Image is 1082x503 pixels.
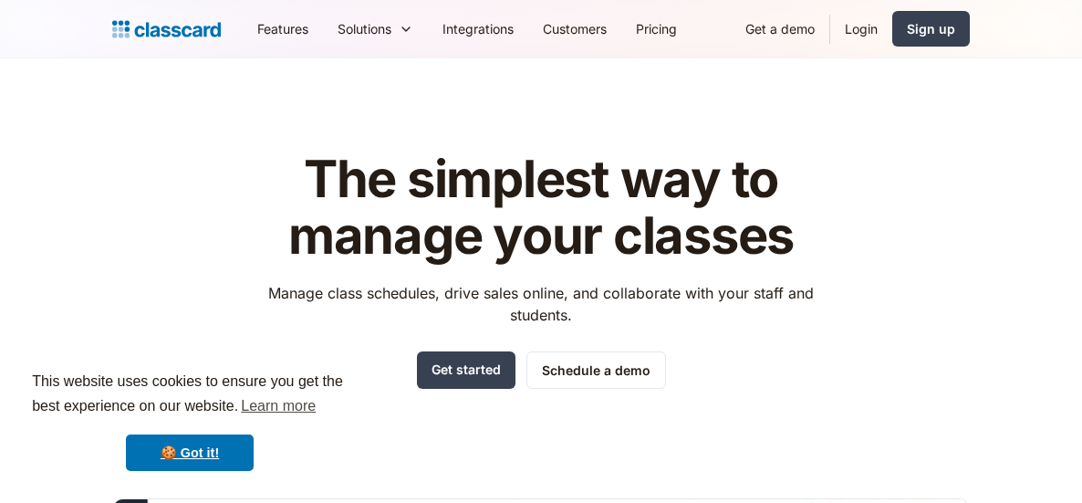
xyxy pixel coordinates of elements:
a: Login [830,8,892,49]
a: Sign up [892,11,970,47]
span: This website uses cookies to ensure you get the best experience on our website. [32,371,348,420]
a: Features [243,8,323,49]
div: Solutions [338,19,391,38]
a: Pricing [621,8,692,49]
a: Logo [112,16,221,42]
a: Get a demo [731,8,829,49]
a: Integrations [428,8,528,49]
p: Manage class schedules, drive sales online, and collaborate with your staff and students. [252,282,831,326]
div: Sign up [907,19,955,38]
div: Solutions [323,8,428,49]
h1: The simplest way to manage your classes [252,152,831,264]
div: cookieconsent [15,353,365,488]
a: Get started [417,351,515,389]
a: Customers [528,8,621,49]
a: learn more about cookies [238,393,318,420]
a: Schedule a demo [526,351,666,389]
a: dismiss cookie message [126,435,254,471]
